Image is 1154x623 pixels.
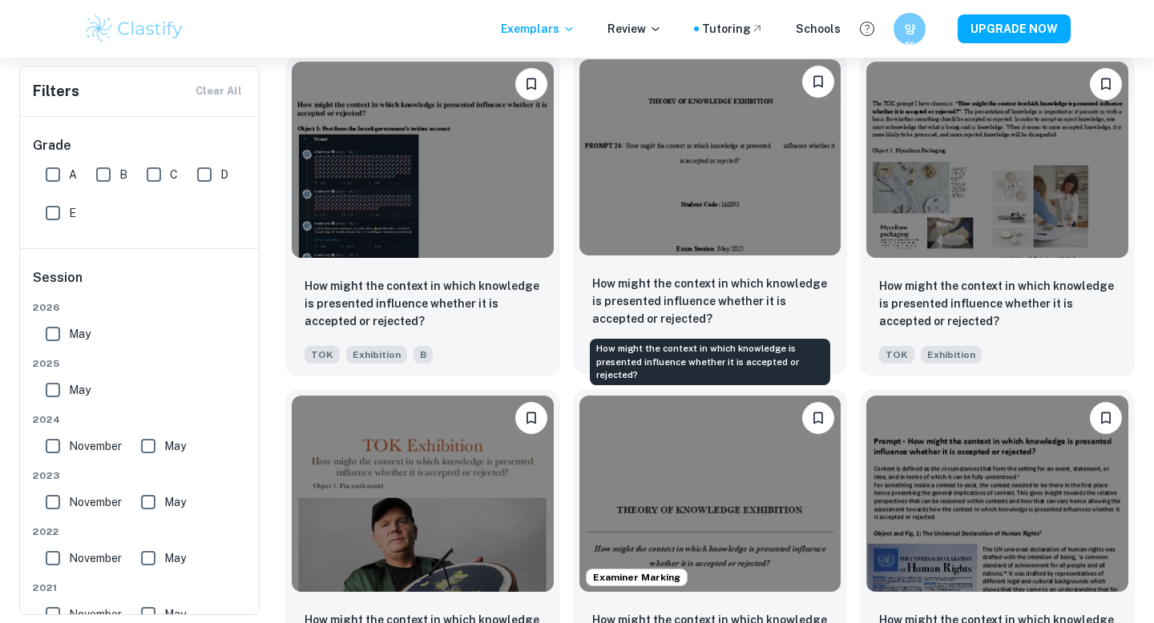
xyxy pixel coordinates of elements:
[921,346,982,364] span: Exhibition
[901,20,919,38] h6: 양채
[69,437,122,455] span: November
[220,166,228,183] span: D
[69,381,91,399] span: May
[33,468,248,483] span: 2023
[164,493,186,511] span: May
[796,20,841,38] a: Schools
[69,325,91,343] span: May
[164,605,186,623] span: May
[590,339,830,385] div: How might the context in which knowledge is presented influence whether it is accepted or rejected?
[592,275,829,328] p: How might the context in which knowledge is presented influence whether it is accepted or rejected?
[170,166,178,183] span: C
[879,346,914,364] span: TOK
[33,412,248,427] span: 2024
[866,62,1128,258] img: TOK Exhibition example thumbnail: How might the context in which knowledge
[69,166,77,183] span: A
[69,493,122,511] span: November
[33,136,248,155] h6: Grade
[853,15,881,42] button: Help and Feedback
[69,204,76,222] span: E
[958,14,1071,43] button: UPGRADE NOW
[587,570,687,585] span: Examiner Marking
[33,581,248,595] span: 2021
[879,277,1116,330] p: How might the context in which knowledge is presented influence whether it is accepted or rejected?
[164,549,186,567] span: May
[802,402,834,434] button: Bookmark
[33,268,248,300] h6: Session
[33,356,248,371] span: 2025
[866,396,1128,592] img: TOK Exhibition example thumbnail: How might the context in which knowledge
[894,13,926,45] button: 양채
[607,20,662,38] p: Review
[1090,402,1122,434] button: Bookmark
[702,20,764,38] a: Tutoring
[292,396,554,592] img: TOK Exhibition example thumbnail: How might the context in which knowledge
[305,346,340,364] span: TOK
[515,402,547,434] button: Bookmark
[292,62,554,258] img: TOK Exhibition example thumbnail: How might the context in which knowledge
[573,55,848,376] a: BookmarkHow might the context in which knowledge is presented influence whether it is accepted or...
[69,605,122,623] span: November
[579,59,841,255] img: TOK Exhibition example thumbnail: How might the context in which knowledge
[83,13,185,45] img: Clastify logo
[860,55,1135,376] a: BookmarkHow might the context in which knowledge is presented influence whether it is accepted or...
[285,55,560,376] a: BookmarkHow might the context in which knowledge is presented influence whether it is accepted or...
[346,346,407,364] span: Exhibition
[305,277,541,330] p: How might the context in which knowledge is presented influence whether it is accepted or rejected?
[802,66,834,98] button: Bookmark
[501,20,575,38] p: Exemplars
[414,346,433,364] span: B
[579,396,841,592] img: TOK Exhibition example thumbnail: How might the context in which knowledge
[33,525,248,539] span: 2022
[164,437,186,455] span: May
[33,80,79,102] h6: Filters
[1090,68,1122,100] button: Bookmark
[119,166,127,183] span: B
[515,68,547,100] button: Bookmark
[33,300,248,315] span: 2026
[69,549,122,567] span: November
